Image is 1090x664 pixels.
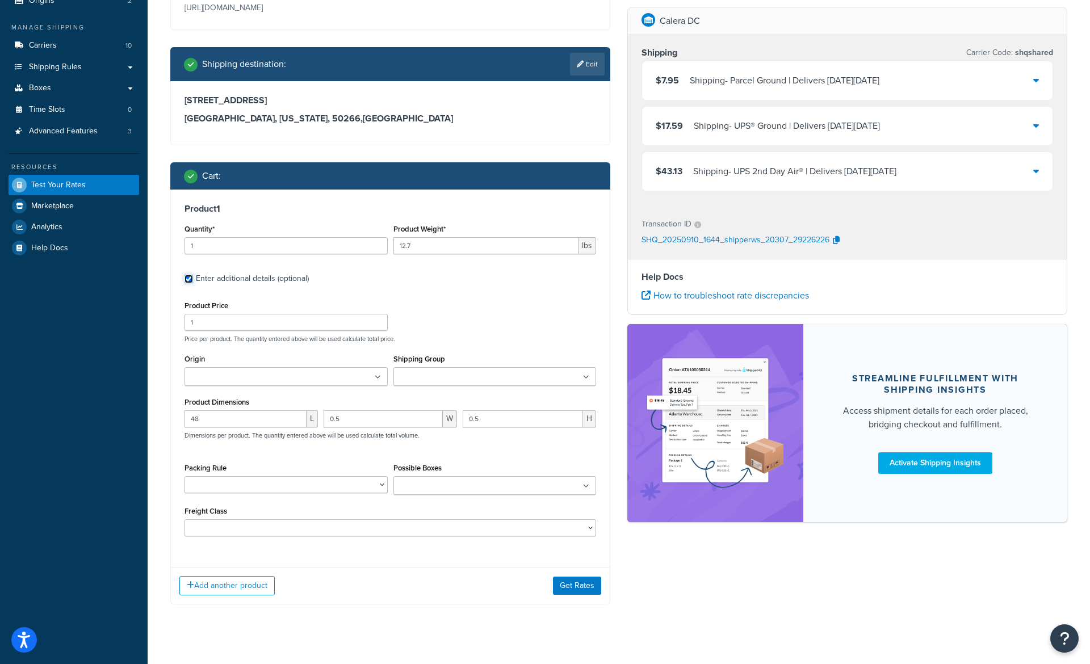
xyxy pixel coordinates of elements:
[31,201,74,211] span: Marketplace
[9,217,139,237] a: Analytics
[9,35,139,56] a: Carriers10
[185,203,596,215] h3: Product 1
[182,335,599,343] p: Price per product. The quantity entered above will be used calculate total price.
[185,95,596,106] h3: [STREET_ADDRESS]
[185,275,193,283] input: Enter additional details (optional)
[185,237,388,254] input: 0.0
[9,121,139,142] li: Advanced Features
[185,113,596,124] h3: [GEOGRAPHIC_DATA], [US_STATE], 50266 , [GEOGRAPHIC_DATA]
[125,41,132,51] span: 10
[128,127,132,136] span: 3
[9,57,139,78] a: Shipping Rules
[202,59,286,69] h2: Shipping destination :
[583,410,596,427] span: H
[9,121,139,142] a: Advanced Features3
[182,431,420,439] p: Dimensions per product. The quantity entered above will be used calculate total volume.
[185,225,215,233] label: Quantity*
[1013,47,1053,58] span: shqshared
[553,577,601,595] button: Get Rates
[656,74,679,87] span: $7.95
[1050,624,1079,653] button: Open Resource Center
[9,99,139,120] a: Time Slots0
[29,62,82,72] span: Shipping Rules
[29,83,51,93] span: Boxes
[9,196,139,216] a: Marketplace
[31,180,86,190] span: Test Your Rates
[9,78,139,99] a: Boxes
[694,118,880,134] div: Shipping - UPS® Ground | Delivers [DATE][DATE]
[693,163,896,179] div: Shipping - UPS 2nd Day Air® | Delivers [DATE][DATE]
[179,576,275,595] button: Add another product
[128,105,132,115] span: 0
[29,41,57,51] span: Carriers
[878,452,992,473] a: Activate Shipping Insights
[644,341,786,505] img: feature-image-si-e24932ea9b9fcd0ff835db86be1ff8d589347e8876e1638d903ea230a36726be.png
[642,232,829,249] p: SHQ_20250910_1644_shipperws_20307_29226226
[690,73,879,89] div: Shipping - Parcel Ground | Delivers [DATE][DATE]
[185,355,205,363] label: Origin
[656,119,683,132] span: $17.59
[9,238,139,258] a: Help Docs
[202,171,221,181] h2: Cart :
[307,410,318,427] span: L
[831,404,1040,431] div: Access shipment details for each order placed, bridging checkout and fulfillment.
[185,398,249,406] label: Product Dimensions
[31,243,68,253] span: Help Docs
[29,127,98,136] span: Advanced Features
[570,53,605,75] a: Edit
[9,162,139,172] div: Resources
[393,464,442,472] label: Possible Boxes
[642,270,1053,284] h4: Help Docs
[443,410,457,427] span: W
[185,464,227,472] label: Packing Rule
[29,105,65,115] span: Time Slots
[578,237,596,254] span: lbs
[393,225,446,233] label: Product Weight*
[31,222,62,232] span: Analytics
[642,289,809,302] a: How to troubleshoot rate discrepancies
[642,47,677,58] h3: Shipping
[966,45,1053,61] p: Carrier Code:
[9,175,139,195] a: Test Your Rates
[9,35,139,56] li: Carriers
[393,237,579,254] input: 0.00
[9,99,139,120] li: Time Slots
[196,271,309,287] div: Enter additional details (optional)
[185,301,228,310] label: Product Price
[656,165,682,178] span: $43.13
[9,23,139,32] div: Manage Shipping
[831,372,1040,395] div: Streamline Fulfillment with Shipping Insights
[393,355,445,363] label: Shipping Group
[185,507,227,515] label: Freight Class
[660,13,700,29] p: Calera DC
[642,216,691,232] p: Transaction ID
